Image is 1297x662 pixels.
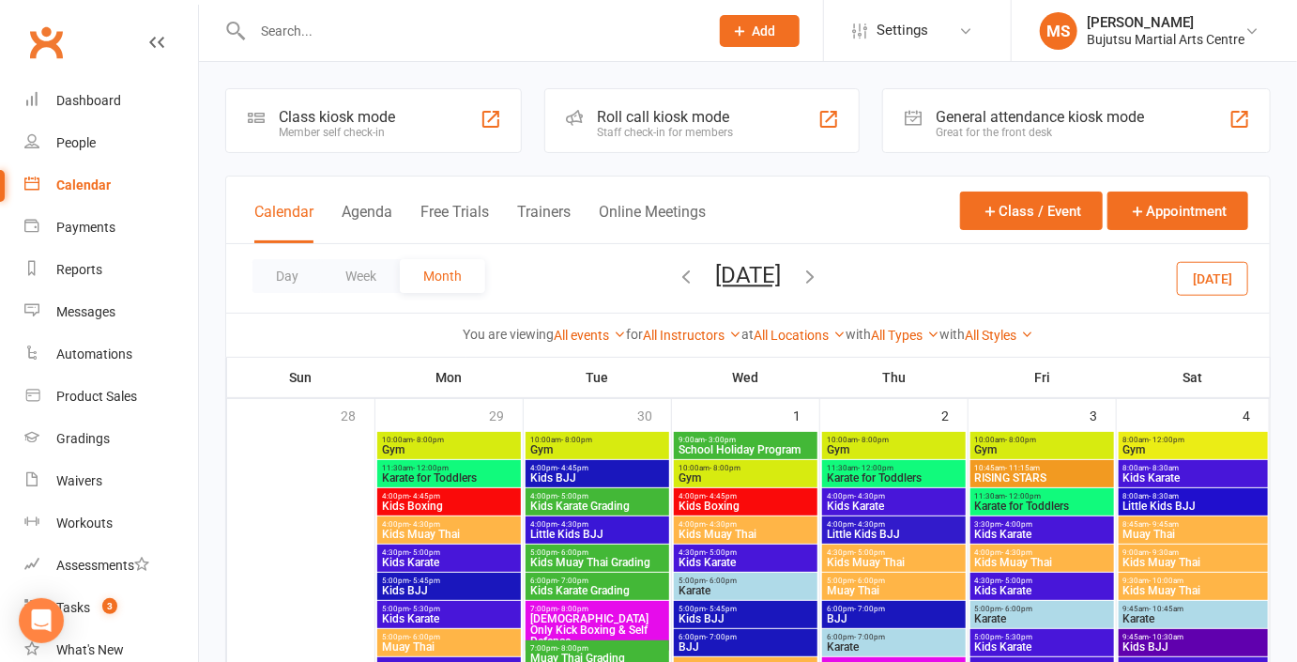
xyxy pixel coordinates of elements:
[826,605,962,613] span: 6:00pm
[854,492,885,500] span: - 4:30pm
[381,585,517,596] span: Kids BJJ
[24,207,198,249] a: Payments
[974,529,1110,540] span: Kids Karate
[1150,605,1184,613] span: - 10:45am
[381,548,517,557] span: 4:30pm
[1122,633,1264,641] span: 9:45am
[1122,444,1264,455] span: Gym
[1122,529,1264,540] span: Muay Thai
[529,613,665,647] span: [DEMOGRAPHIC_DATA] Only Kick Boxing & Self Defence
[1122,520,1264,529] span: 8:45am
[1177,261,1248,295] button: [DATE]
[1150,464,1180,472] span: - 8:30am
[375,358,524,397] th: Mon
[489,399,523,430] div: 29
[820,358,969,397] th: Thu
[710,464,740,472] span: - 8:00pm
[279,126,395,139] div: Member self check-in
[826,557,962,568] span: Kids Muay Thai
[826,444,962,455] span: Gym
[941,399,968,430] div: 2
[409,492,440,500] span: - 4:45pm
[557,605,588,613] span: - 8:00pm
[557,464,588,472] span: - 4:45pm
[529,548,665,557] span: 5:00pm
[381,613,517,624] span: Kids Karate
[56,600,90,615] div: Tasks
[678,577,814,585] span: 5:00pm
[1006,464,1041,472] span: - 11:15am
[974,557,1110,568] span: Kids Muay Thai
[678,520,814,529] span: 4:00pm
[826,492,962,500] span: 4:00pm
[974,577,1110,585] span: 4:30pm
[1122,585,1264,596] span: Kids Muay Thai
[1006,492,1042,500] span: - 12:00pm
[23,19,69,66] a: Clubworx
[706,605,737,613] span: - 5:45pm
[413,464,449,472] span: - 12:00pm
[936,126,1144,139] div: Great for the front desk
[1002,605,1033,613] span: - 6:00pm
[1122,605,1264,613] span: 9:45am
[557,492,588,500] span: - 5:00pm
[854,520,885,529] span: - 4:30pm
[858,436,889,444] span: - 8:00pm
[56,93,121,108] div: Dashboard
[1150,520,1180,529] span: - 9:45am
[678,585,814,596] span: Karate
[409,520,440,529] span: - 4:30pm
[381,464,517,472] span: 11:30am
[1150,577,1184,585] span: - 10:00am
[626,327,643,342] strong: for
[706,520,737,529] span: - 4:30pm
[1090,399,1116,430] div: 3
[24,587,198,629] a: Tasks 3
[706,548,737,557] span: - 5:00pm
[826,548,962,557] span: 4:30pm
[715,262,781,288] button: [DATE]
[1122,557,1264,568] span: Kids Muay Thai
[871,328,939,343] a: All Types
[965,328,1033,343] a: All Styles
[974,605,1110,613] span: 5:00pm
[1122,500,1264,512] span: Little Kids BJJ
[463,327,554,342] strong: You are viewing
[381,605,517,613] span: 5:00pm
[826,500,962,512] span: Kids Karate
[1002,577,1033,585] span: - 5:00pm
[974,436,1110,444] span: 10:00am
[678,613,814,624] span: Kids BJJ
[974,613,1110,624] span: Karate
[678,633,814,641] span: 6:00pm
[529,492,665,500] span: 4:00pm
[678,464,814,472] span: 10:00am
[826,577,962,585] span: 5:00pm
[56,304,115,319] div: Messages
[1122,577,1264,585] span: 9:30am
[252,259,322,293] button: Day
[1122,464,1264,472] span: 8:00am
[936,108,1144,126] div: General attendance kiosk mode
[858,464,893,472] span: - 12:00pm
[1150,548,1180,557] span: - 9:30am
[598,108,734,126] div: Roll call kiosk mode
[557,644,588,653] span: - 8:00pm
[877,9,928,52] span: Settings
[969,358,1117,397] th: Fri
[24,249,198,291] a: Reports
[826,436,962,444] span: 10:00am
[1107,192,1248,230] button: Appointment
[974,548,1110,557] span: 4:00pm
[56,177,111,192] div: Calendar
[672,358,820,397] th: Wed
[706,492,737,500] span: - 4:45pm
[56,389,137,404] div: Product Sales
[753,23,776,38] span: Add
[24,545,198,587] a: Assessments
[854,577,885,585] span: - 6:00pm
[678,557,814,568] span: Kids Karate
[400,259,485,293] button: Month
[529,605,665,613] span: 7:00pm
[381,492,517,500] span: 4:00pm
